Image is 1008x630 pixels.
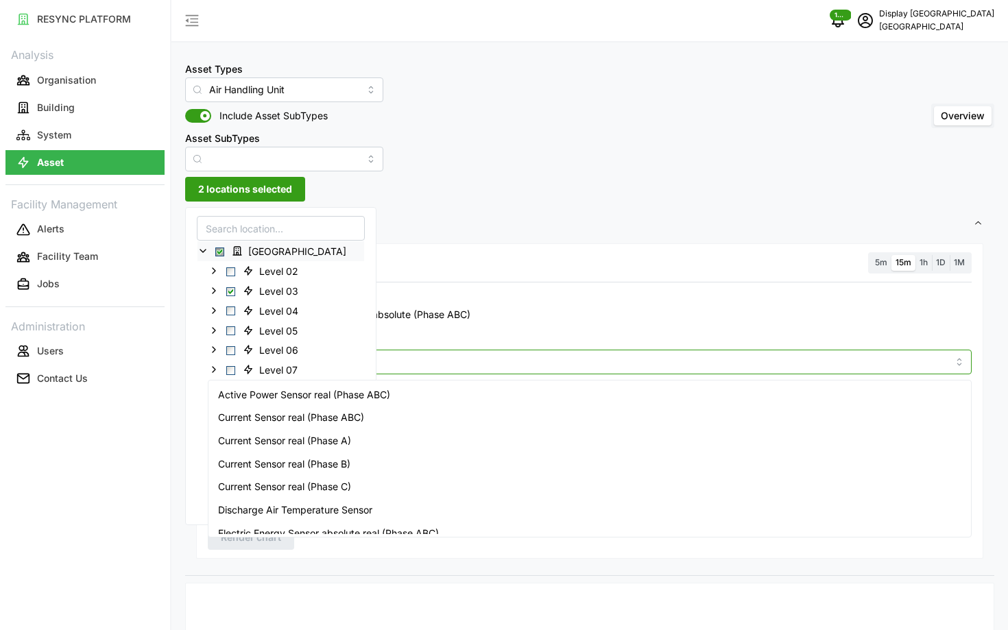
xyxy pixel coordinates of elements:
[5,5,165,33] a: RESYNC PLATFORM
[37,250,98,263] p: Facility Team
[5,339,165,363] button: Users
[196,207,973,241] span: Settings
[5,193,165,213] p: Facility Management
[259,284,298,298] span: Level 03
[226,326,235,335] span: Select Level 05
[185,177,305,202] button: 2 locations selected
[5,272,165,297] button: Jobs
[259,363,298,377] span: Level 07
[218,433,351,448] span: Current Sensor real (Phase A)
[5,216,165,243] a: Alerts
[259,343,298,357] span: Level 06
[5,149,165,176] a: Asset
[218,526,439,541] span: Electric Energy Sensor absolute real (Phase ABC)
[226,243,356,259] span: Office Tower
[879,8,994,21] p: Display [GEOGRAPHIC_DATA]
[835,10,847,20] span: 1281
[5,66,165,94] a: Organisation
[211,109,328,123] span: Include Asset SubTypes
[37,222,64,236] p: Alerts
[37,128,71,142] p: System
[879,21,994,34] p: [GEOGRAPHIC_DATA]
[218,410,364,425] span: Current Sensor real (Phase ABC)
[185,62,243,77] label: Asset Types
[197,216,365,241] input: Search location...
[875,257,887,267] span: 5m
[218,457,350,472] span: Current Sensor real (Phase B)
[5,337,165,365] a: Users
[215,247,224,256] span: Select Office Tower
[824,7,852,34] button: notifications
[5,123,165,147] button: System
[37,12,131,26] p: RESYNC PLATFORM
[226,267,235,276] span: Select Level 02
[5,315,165,335] p: Administration
[218,387,390,402] span: Active Power Sensor real (Phase ABC)
[237,361,307,378] span: Level 07
[896,257,911,267] span: 15m
[37,73,96,87] p: Organisation
[5,7,165,32] button: RESYNC PLATFORM
[218,479,351,494] span: Current Sensor real (Phase C)
[37,372,88,385] p: Contact Us
[237,302,308,318] span: Level 04
[185,131,260,146] label: Asset SubTypes
[5,365,165,392] a: Contact Us
[226,365,235,374] span: Select Level 07
[5,243,165,271] a: Facility Team
[5,94,165,121] a: Building
[237,322,307,338] span: Level 05
[5,217,165,242] button: Alerts
[5,68,165,93] button: Organisation
[221,526,281,549] span: Render chart
[226,346,235,354] span: Select Level 06
[936,257,946,267] span: 1D
[259,265,298,278] span: Level 02
[37,277,60,291] p: Jobs
[185,240,994,575] div: Settings
[941,110,985,121] span: Overview
[185,207,376,525] div: 2 locations selected
[852,7,879,34] button: schedule
[37,156,64,169] p: Asset
[259,304,298,317] span: Level 04
[5,366,165,391] button: Contact Us
[954,257,965,267] span: 1M
[185,207,994,241] button: Settings
[218,502,372,518] span: Discharge Air Temperature Sensor
[37,101,75,114] p: Building
[5,245,165,269] button: Facility Team
[237,263,308,279] span: Level 02
[5,95,165,120] button: Building
[5,44,165,64] p: Analysis
[208,377,972,389] p: *You can only select a maximum of 5 metrics
[237,282,308,299] span: Level 03
[5,150,165,175] button: Asset
[259,324,298,337] span: Level 05
[198,178,292,201] span: 2 locations selected
[5,271,165,298] a: Jobs
[237,341,308,358] span: Level 06
[226,287,235,295] span: Select Level 03
[208,525,294,550] button: Render chart
[232,354,948,369] input: Select metric
[226,306,235,315] span: Select Level 04
[248,245,346,258] span: [GEOGRAPHIC_DATA]
[920,257,928,267] span: 1h
[37,344,64,358] p: Users
[5,121,165,149] a: System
